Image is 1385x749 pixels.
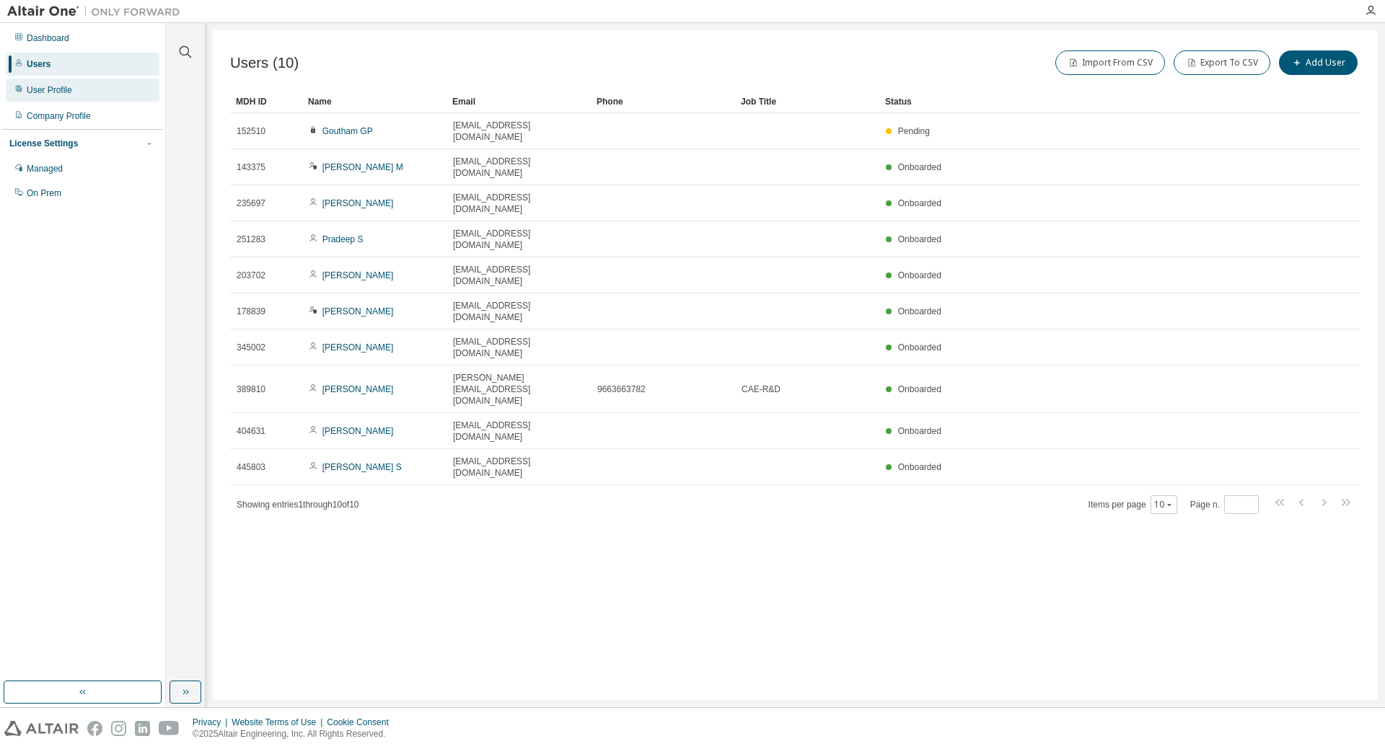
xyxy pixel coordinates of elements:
[597,384,646,395] span: 9663663782
[27,58,50,70] div: Users
[322,198,394,208] a: [PERSON_NAME]
[193,717,232,728] div: Privacy
[4,721,79,736] img: altair_logo.svg
[87,721,102,736] img: facebook.svg
[327,717,397,728] div: Cookie Consent
[453,372,584,407] span: [PERSON_NAME][EMAIL_ADDRESS][DOMAIN_NAME]
[237,461,265,473] span: 445803
[452,90,585,113] div: Email
[27,32,69,44] div: Dashboard
[322,126,373,136] a: Goutham GP
[27,187,61,199] div: On Prem
[27,110,91,122] div: Company Profile
[741,90,874,113] div: Job Title
[27,84,72,96] div: User Profile
[232,717,327,728] div: Website Terms of Use
[453,228,584,251] span: [EMAIL_ADDRESS][DOMAIN_NAME]
[453,156,584,179] span: [EMAIL_ADDRESS][DOMAIN_NAME]
[1055,50,1165,75] button: Import From CSV
[322,426,394,436] a: [PERSON_NAME]
[597,90,729,113] div: Phone
[230,55,299,71] span: Users (10)
[885,90,1285,113] div: Status
[898,270,941,280] span: Onboarded
[322,270,394,280] a: [PERSON_NAME]
[453,300,584,323] span: [EMAIL_ADDRESS][DOMAIN_NAME]
[453,264,584,287] span: [EMAIL_ADDRESS][DOMAIN_NAME]
[1154,499,1174,510] button: 10
[159,721,180,736] img: youtube.svg
[1089,495,1177,514] span: Items per page
[236,90,296,113] div: MDH ID
[1174,50,1270,75] button: Export To CSV
[898,426,941,436] span: Onboarded
[453,420,584,443] span: [EMAIL_ADDRESS][DOMAIN_NAME]
[898,462,941,472] span: Onboarded
[898,342,941,353] span: Onboarded
[322,306,394,316] a: [PERSON_NAME]
[898,234,941,244] span: Onboarded
[237,342,265,353] span: 345002
[237,384,265,395] span: 389810
[898,162,941,172] span: Onboarded
[193,728,397,740] p: © 2025 Altair Engineering, Inc. All Rights Reserved.
[237,198,265,209] span: 235697
[237,425,265,437] span: 404631
[898,306,941,316] span: Onboarded
[453,336,584,359] span: [EMAIL_ADDRESS][DOMAIN_NAME]
[898,198,941,208] span: Onboarded
[453,120,584,143] span: [EMAIL_ADDRESS][DOMAIN_NAME]
[322,342,394,353] a: [PERSON_NAME]
[237,234,265,245] span: 251283
[135,721,150,736] img: linkedin.svg
[322,162,403,172] a: [PERSON_NAME] M
[237,500,359,510] span: Showing entries 1 through 10 of 10
[898,126,930,136] span: Pending
[237,161,265,173] span: 143375
[453,192,584,215] span: [EMAIL_ADDRESS][DOMAIN_NAME]
[898,384,941,394] span: Onboarded
[308,90,441,113] div: Name
[237,306,265,317] span: 178839
[7,4,188,19] img: Altair One
[237,125,265,137] span: 152510
[1279,50,1358,75] button: Add User
[237,270,265,281] span: 203702
[742,384,781,395] span: CAE-R&D
[322,462,402,472] a: [PERSON_NAME] S
[9,138,78,149] div: License Settings
[27,163,63,174] div: Managed
[322,234,364,244] a: Pradeep S
[453,456,584,479] span: [EMAIL_ADDRESS][DOMAIN_NAME]
[111,721,126,736] img: instagram.svg
[1190,495,1259,514] span: Page n.
[322,384,394,394] a: [PERSON_NAME]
